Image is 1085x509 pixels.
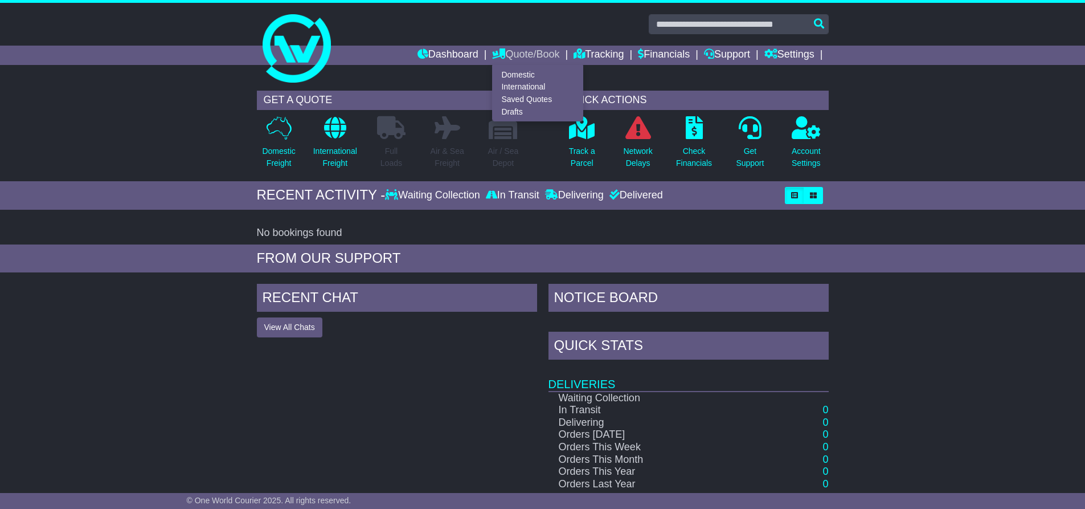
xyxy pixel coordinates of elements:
[385,189,482,202] div: Waiting Collection
[638,46,690,65] a: Financials
[493,93,583,106] a: Saved Quotes
[548,429,752,441] td: Orders [DATE]
[822,466,828,477] a: 0
[568,116,596,176] a: Track aParcel
[262,145,295,169] p: Domestic Freight
[377,145,406,169] p: Full Loads
[822,478,828,490] a: 0
[822,417,828,428] a: 0
[792,145,821,169] p: Account Settings
[736,145,764,169] p: Get Support
[569,145,595,169] p: Track a Parcel
[548,284,829,315] div: NOTICE BOARD
[257,250,829,267] div: FROM OUR SUPPORT
[735,116,764,176] a: GetSupport
[607,189,663,202] div: Delivered
[676,145,712,169] p: Check Financials
[417,46,478,65] a: Dashboard
[257,227,829,239] div: No bookings found
[492,46,559,65] a: Quote/Book
[548,454,752,466] td: Orders This Month
[704,46,750,65] a: Support
[548,404,752,417] td: In Transit
[493,68,583,81] a: Domestic
[431,145,464,169] p: Air & Sea Freight
[257,91,526,110] div: GET A QUOTE
[187,496,351,505] span: © One World Courier 2025. All rights reserved.
[548,417,752,429] td: Delivering
[548,392,752,405] td: Waiting Collection
[574,46,624,65] a: Tracking
[548,332,829,363] div: Quick Stats
[542,189,607,202] div: Delivering
[623,116,653,176] a: NetworkDelays
[791,116,821,176] a: AccountSettings
[675,116,713,176] a: CheckFinancials
[548,478,752,491] td: Orders Last Year
[488,145,519,169] p: Air / Sea Depot
[261,116,296,176] a: DomesticFreight
[764,46,814,65] a: Settings
[257,317,322,337] button: View All Chats
[257,284,537,315] div: RECENT CHAT
[548,441,752,454] td: Orders This Week
[483,189,542,202] div: In Transit
[493,105,583,118] a: Drafts
[548,363,829,392] td: Deliveries
[257,187,386,203] div: RECENT ACTIVITY -
[623,145,652,169] p: Network Delays
[548,466,752,478] td: Orders This Year
[313,116,358,176] a: InternationalFreight
[313,145,357,169] p: International Freight
[822,441,828,453] a: 0
[493,81,583,93] a: International
[822,404,828,416] a: 0
[822,429,828,440] a: 0
[822,454,828,465] a: 0
[492,65,583,121] div: Quote/Book
[560,91,829,110] div: QUICK ACTIONS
